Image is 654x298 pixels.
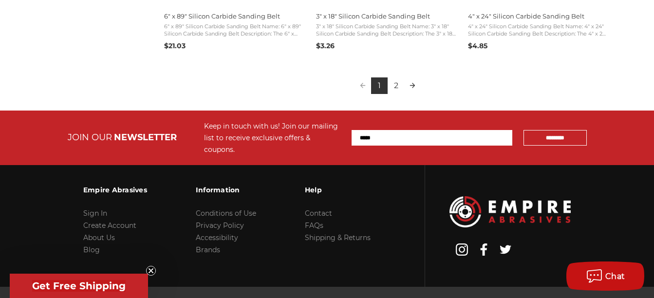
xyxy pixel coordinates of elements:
h3: Empire Abrasives [83,180,147,200]
span: 6" x 89" Silicon Carbide Sanding Belt Name: 6" x 89" Silicon Carbide Sanding Belt Description: Th... [164,23,304,38]
span: 4" x 24" Silicon Carbide Sanding Belt [468,12,608,20]
a: Blog [83,245,100,254]
span: $3.26 [316,41,335,50]
span: Get Free Shipping [32,280,126,292]
button: Close teaser [146,266,156,276]
img: Empire Abrasives Logo Image [449,196,571,227]
a: Shipping & Returns [305,233,371,242]
span: Chat [605,272,625,281]
a: Contact [305,209,332,218]
div: Get Free ShippingClose teaser [10,274,148,298]
button: Chat [566,261,644,291]
a: Next page [404,77,421,94]
div: Pagination [164,77,611,96]
a: 1 [371,77,388,94]
span: JOIN OUR [68,132,112,143]
a: About Us [83,233,115,242]
a: Privacy Policy [196,221,244,230]
a: Create Account [83,221,136,230]
h3: Help [305,180,371,200]
span: NEWSLETTER [114,132,177,143]
a: 2 [388,77,404,94]
div: Keep in touch with us! Join our mailing list to receive exclusive offers & coupons. [204,120,342,155]
span: 4" x 24" Silicon Carbide Sanding Belt Name: 4" x 24" Silicon Carbide Sanding Belt Description: Th... [468,23,608,38]
span: 6" x 89" Silicon Carbide Sanding Belt [164,12,304,20]
h3: Information [196,180,256,200]
span: $4.85 [468,41,487,50]
span: $21.03 [164,41,186,50]
a: Sign In [83,209,107,218]
span: 3" x 18" Silicon Carbide Sanding Belt Name: 3" x 18" Silicon Carbide Sanding Belt Description: Th... [316,23,456,38]
a: Brands [196,245,220,254]
a: Accessibility [196,233,238,242]
a: FAQs [305,221,323,230]
span: 3" x 18" Silicon Carbide Sanding Belt [316,12,456,20]
a: Conditions of Use [196,209,256,218]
